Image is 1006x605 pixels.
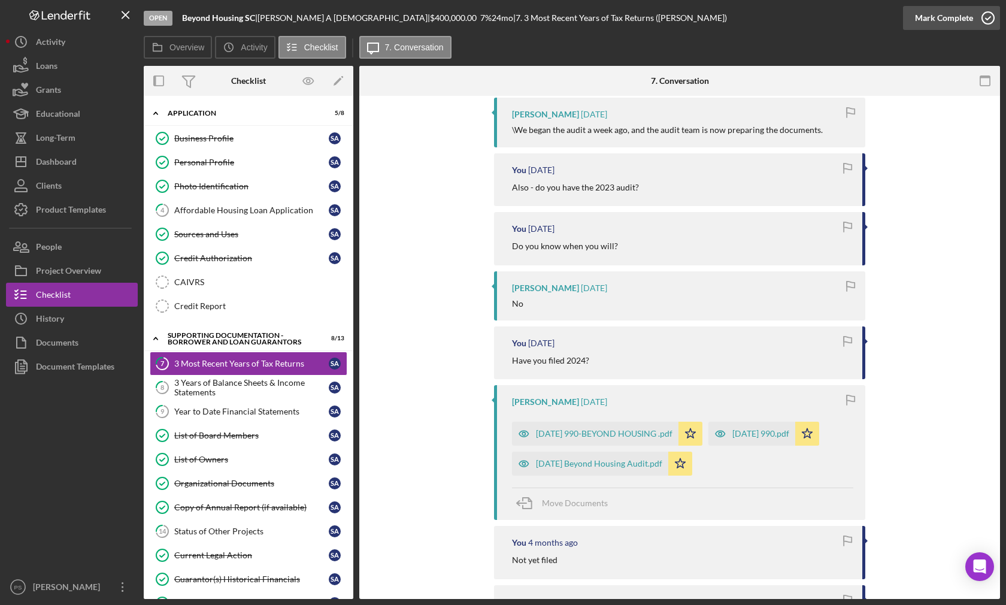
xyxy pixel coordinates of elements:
div: You [512,338,526,348]
button: Long-Term [6,126,138,150]
div: 5 / 8 [323,110,344,117]
button: Dashboard [6,150,138,174]
a: Project Overview [6,259,138,283]
div: 8 / 13 [323,335,344,342]
a: List of OwnersSA [150,447,347,471]
button: 7. Conversation [359,36,452,59]
div: Organizational Documents [174,479,329,488]
div: Current Legal Action [174,550,329,560]
a: Loans [6,54,138,78]
b: Beyond Housing SC [182,13,255,23]
a: Clients [6,174,138,198]
a: Personal ProfileSA [150,150,347,174]
div: History [36,307,64,334]
a: CAIVRS [150,270,347,294]
div: Activity [36,30,65,57]
div: [PERSON_NAME] [512,397,579,407]
div: S A [329,358,341,370]
button: Checklist [6,283,138,307]
tspan: 9 [160,407,165,415]
a: Current Legal ActionSA [150,543,347,567]
a: Organizational DocumentsSA [150,471,347,495]
div: Dashboard [36,150,77,177]
div: Credit Authorization [174,253,329,263]
div: You [512,538,526,547]
div: Personal Profile [174,158,329,167]
div: Educational [36,102,80,129]
a: People [6,235,138,259]
div: S A [329,156,341,168]
div: $400,000.00 [430,13,480,23]
p: Not yet filed [512,553,557,567]
div: List of Owners [174,455,329,464]
a: List of Board MembersSA [150,423,347,447]
text: PS [14,584,22,591]
p: Also - do you have the 2023 audit? [512,181,639,194]
a: 4Affordable Housing Loan ApplicationSA [150,198,347,222]
a: Documents [6,331,138,355]
button: Educational [6,102,138,126]
div: 7. Conversation [651,76,709,86]
div: Loans [36,54,57,81]
time: 2025-07-03 19:37 [528,165,554,175]
div: 24 mo [492,13,513,23]
button: Activity [215,36,275,59]
button: History [6,307,138,331]
div: | 7. 3 Most Recent Years of Tax Returns ([PERSON_NAME]) [513,13,727,23]
time: 2025-05-13 17:39 [581,397,607,407]
button: Mark Complete [903,6,1000,30]
div: Business Profile [174,134,329,143]
time: 2025-06-24 21:20 [528,338,554,348]
div: Grants [36,78,61,105]
div: S A [329,252,341,264]
div: [PERSON_NAME] [512,110,579,119]
div: You [512,224,526,234]
div: Guarantor(s) Historical Financials [174,574,329,584]
div: Status of Other Projects [174,527,329,536]
div: Copy of Annual Report (if available) [174,503,329,512]
div: People [36,235,62,262]
div: [PERSON_NAME] [512,283,579,293]
a: Copy of Annual Report (if available)SA [150,495,347,519]
time: 2025-04-29 18:10 [528,538,578,547]
button: Move Documents [512,488,620,518]
div: S A [329,180,341,192]
div: Open [144,11,172,26]
p: Have you filed 2024? [512,354,589,367]
a: Credit Report [150,294,347,318]
time: 2025-07-03 20:58 [581,110,607,119]
a: Sources and UsesSA [150,222,347,246]
div: S A [329,549,341,561]
div: Documents [36,331,78,358]
div: S A [329,453,341,465]
span: Move Documents [542,498,608,508]
button: Checklist [278,36,346,59]
div: [DATE] 990-BEYOND HOUSING .pdf [536,429,672,438]
div: List of Board Members [174,431,329,440]
tspan: 8 [160,383,164,391]
div: CAIVRS [174,277,347,287]
div: [PERSON_NAME] A [DEMOGRAPHIC_DATA] | [257,13,430,23]
button: Overview [144,36,212,59]
div: Open Intercom Messenger [965,552,994,581]
a: Business ProfileSA [150,126,347,150]
button: Activity [6,30,138,54]
div: S A [329,406,341,418]
div: S A [329,132,341,144]
tspan: 14 [159,527,166,535]
a: Grants [6,78,138,102]
tspan: 7 [160,359,165,367]
div: Product Templates [36,198,106,225]
button: Product Templates [6,198,138,222]
div: You [512,165,526,175]
div: Checklist [231,76,266,86]
div: [PERSON_NAME] [30,575,108,602]
a: 73 Most Recent Years of Tax ReturnsSA [150,352,347,376]
button: Document Templates [6,355,138,379]
button: [DATE] 990-BEYOND HOUSING .pdf [512,422,702,446]
div: S A [329,429,341,441]
label: Checklist [304,43,338,52]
